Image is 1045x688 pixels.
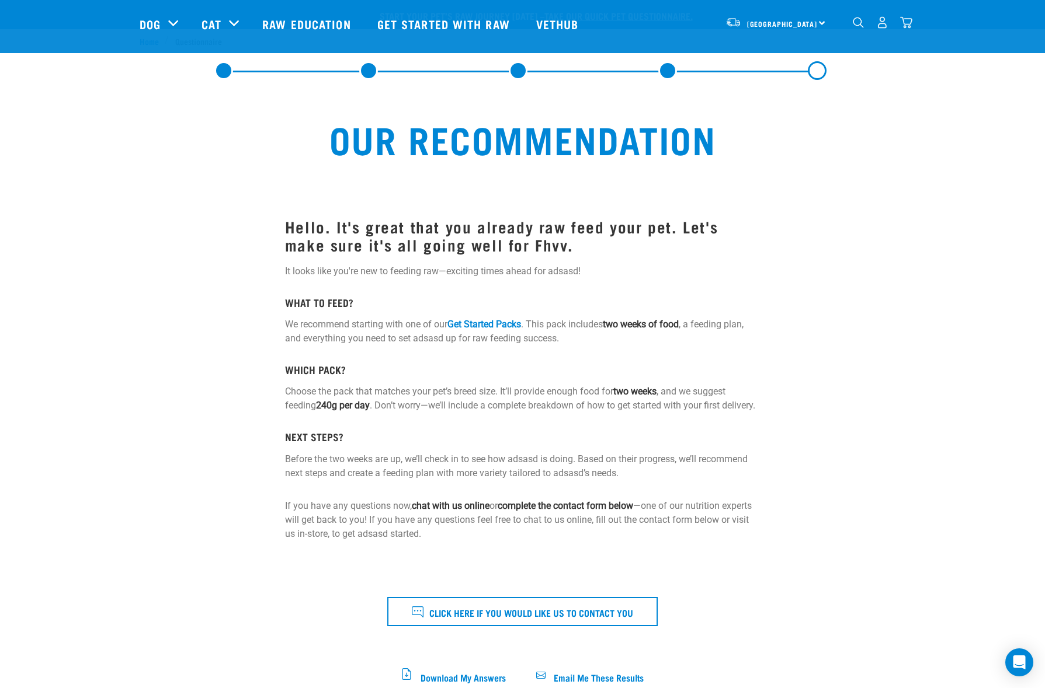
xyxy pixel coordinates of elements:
a: Download My Answers [401,675,508,680]
img: home-icon-1@2x.png [853,17,864,28]
a: Raw Education [251,1,365,47]
a: Vethub [525,1,593,47]
strong: Hello. It's great that you already raw feed your pet. Let's make sure it's all going well for Fhvv. [285,222,718,249]
strong: 240g per day [316,400,370,411]
a: Cat [202,15,221,33]
a: Dog [140,15,161,33]
span: [GEOGRAPHIC_DATA] [747,22,818,26]
a: Get started with Raw [366,1,525,47]
a: Get Started Packs [447,319,521,330]
img: user.png [876,16,888,29]
strong: two weeks [613,386,657,397]
p: Choose the pack that matches your pet’s breed size. It’ll provide enough food for , and we sugges... [285,385,760,413]
strong: two weeks of food [603,319,679,330]
div: Open Intercom Messenger [1005,648,1033,676]
strong: complete the contact form below [498,500,633,511]
strong: chat with us online [412,500,489,511]
img: home-icon@2x.png [900,16,912,29]
img: van-moving.png [725,17,741,27]
button: Click here if you would like us to contact you [387,597,658,626]
span: Click here if you would like us to contact you [429,605,633,620]
p: Before the two weeks are up, we’ll check in to see how adsasd is doing. Based on their progress, ... [285,452,760,480]
h5: WHICH PACK? [285,364,760,376]
span: Download My Answers [421,673,506,680]
h5: NEXT STEPS? [285,431,760,443]
h2: Our Recommendation [163,117,883,159]
p: It looks like you're new to feeding raw—exciting times ahead for adsasd! [285,264,760,278]
strong: WHAT TO FEED? [285,299,353,305]
p: If you have any questions now, or —one of our nutrition experts will get back to you! If you have... [285,499,760,541]
p: We recommend starting with one of our . This pack includes , a feeding plan, and everything you n... [285,317,760,345]
span: Email Me These Results [554,673,644,680]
